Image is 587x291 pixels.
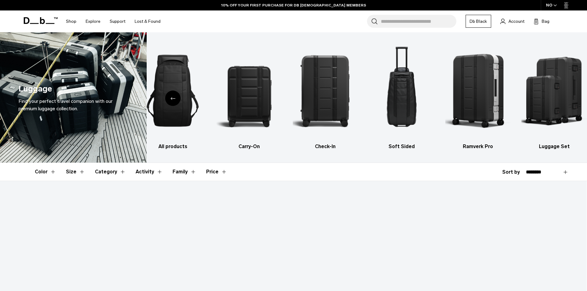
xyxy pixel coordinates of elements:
[508,18,524,25] span: Account
[216,42,282,150] li: 2 / 6
[35,163,56,181] button: Toggle Filter
[135,10,161,32] a: Lost & Found
[136,163,163,181] button: Toggle Filter
[534,18,549,25] button: Bag
[18,83,52,95] h1: Luggage
[216,143,282,150] h3: Carry-On
[140,143,206,150] h3: All products
[369,42,434,150] a: Db Soft Sided
[18,98,112,111] span: Find your perfect travel companion with our premium luggage collection.
[95,163,126,181] button: Toggle Filter
[216,42,282,150] a: Db Carry-On
[140,42,206,140] img: Db
[369,42,434,150] li: 4 / 6
[293,42,358,150] li: 3 / 6
[61,10,165,32] nav: Main Navigation
[140,42,206,150] li: 1 / 6
[542,18,549,25] span: Bag
[165,91,181,106] div: Previous slide
[445,42,511,140] img: Db
[445,42,511,150] li: 5 / 6
[86,10,100,32] a: Explore
[293,42,358,140] img: Db
[66,163,85,181] button: Toggle Filter
[293,143,358,150] h3: Check-In
[500,18,524,25] a: Account
[369,42,434,140] img: Db
[466,15,491,28] a: Db Black
[140,42,206,150] a: Db All products
[293,42,358,150] a: Db Check-In
[173,163,196,181] button: Toggle Filter
[206,163,227,181] button: Toggle Price
[445,42,511,150] a: Db Ramverk Pro
[221,2,366,8] a: 10% OFF YOUR FIRST PURCHASE FOR DB [DEMOGRAPHIC_DATA] MEMBERS
[369,143,434,150] h3: Soft Sided
[216,42,282,140] img: Db
[110,10,125,32] a: Support
[445,143,511,150] h3: Ramverk Pro
[66,10,76,32] a: Shop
